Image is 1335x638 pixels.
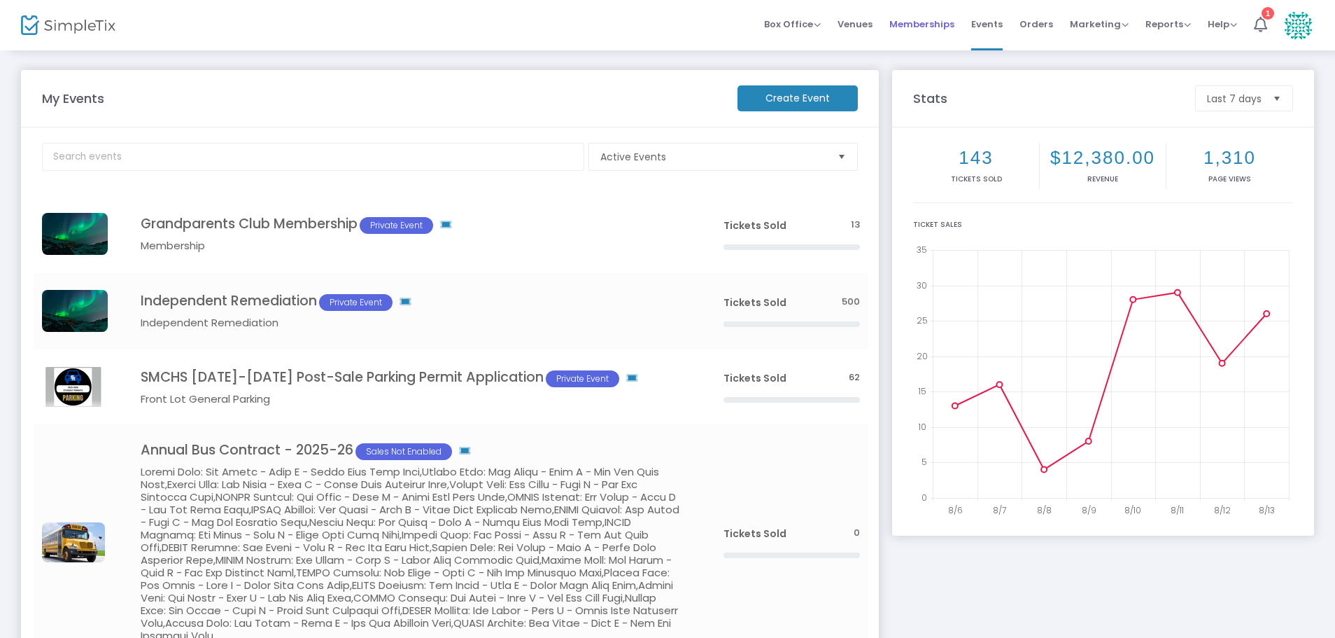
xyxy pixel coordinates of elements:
[1214,504,1231,516] text: 8/12
[42,213,108,255] img: img_lights.jpg
[1208,18,1237,31] span: Help
[1082,504,1096,516] text: 8/9
[917,314,928,326] text: 25
[917,244,927,256] text: 35
[993,504,1006,516] text: 8/7
[1207,92,1262,106] span: Last 7 days
[141,216,681,234] h4: Grandparents Club Membership
[921,456,927,468] text: 5
[1169,174,1290,184] p: Page Views
[1145,18,1191,31] span: Reports
[42,143,584,171] input: Search events
[141,369,681,387] h4: SMCHS [DATE]-[DATE] Post-Sale Parking Permit Application
[1262,7,1274,20] div: 1
[1043,174,1163,184] p: Revenue
[842,296,860,309] span: 500
[141,317,681,329] h5: Independent Remediation
[916,174,1036,184] p: Tickets sold
[1259,504,1275,516] text: 8/13
[600,150,826,164] span: Active Events
[360,217,433,234] span: Private Event
[832,144,852,170] button: Select
[546,370,619,387] span: Private Event
[921,492,927,504] text: 0
[1171,504,1184,516] text: 8/11
[723,527,786,541] span: Tickets Sold
[723,219,786,233] span: Tickets Sold
[854,527,860,540] span: 0
[906,89,1188,108] m-panel-title: Stats
[723,296,786,310] span: Tickets Sold
[851,219,860,232] span: 13
[918,385,926,397] text: 15
[1019,6,1053,42] span: Orders
[918,421,926,433] text: 10
[913,219,1293,230] div: Ticket Sales
[948,504,963,516] text: 8/6
[917,279,927,291] text: 30
[42,290,108,332] img: img_lights.jpg
[1037,504,1052,516] text: 8/8
[319,294,393,311] span: Private Event
[889,6,954,42] span: Memberships
[971,6,1003,42] span: Events
[1169,147,1290,169] h2: 1,310
[916,147,1036,169] h2: 143
[917,349,928,361] text: 20
[1043,147,1163,169] h2: $12,380.00
[1070,18,1129,31] span: Marketing
[141,442,681,460] h4: Annual Bus Contract - 2025-26
[141,240,681,252] h5: Membership
[141,393,681,405] h5: Front Lot General Parking
[42,367,105,407] img: 638883693774732169638808769748670108Untitled1.png
[838,6,873,42] span: Venues
[1267,86,1287,111] button: Select
[42,522,105,562] img: 638907055124470683bus.jpg
[355,443,452,460] span: Sales Not Enabled
[1124,504,1141,516] text: 8/10
[849,371,860,384] span: 62
[35,89,730,108] m-panel-title: My Events
[737,85,858,111] m-button: Create Event
[764,18,821,31] span: Box Office
[141,293,681,311] h4: Independent Remediation
[723,371,786,385] span: Tickets Sold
